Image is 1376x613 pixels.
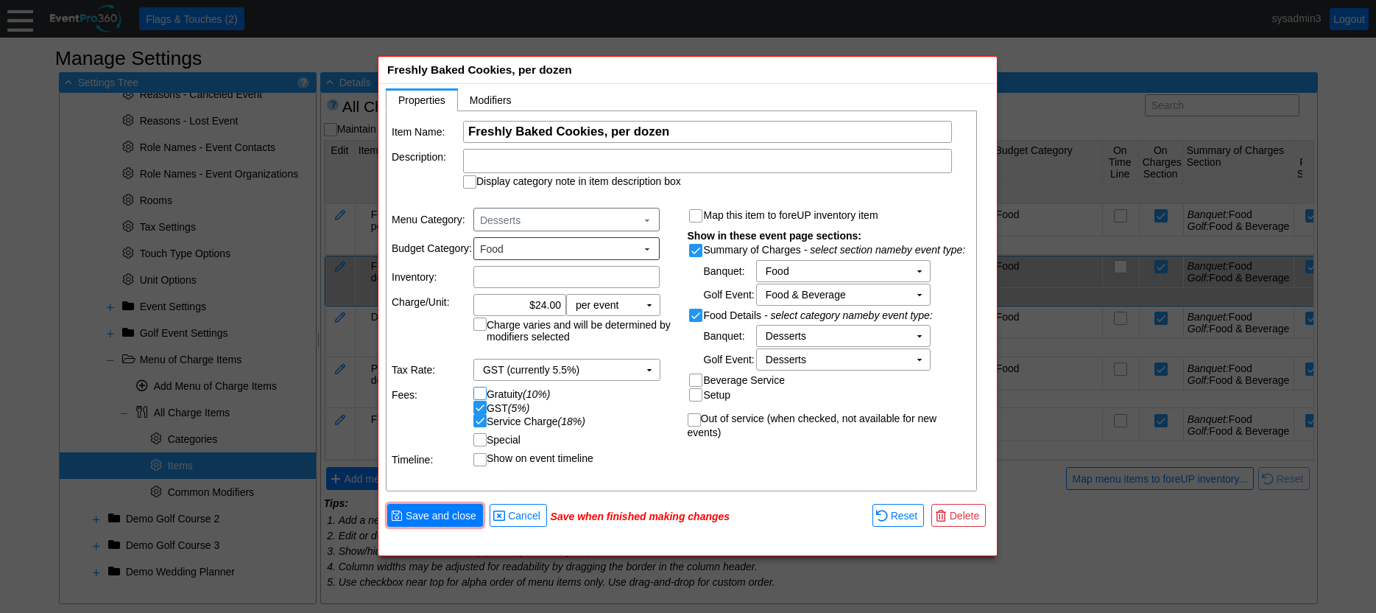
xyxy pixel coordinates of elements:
[804,244,965,256] span: - select section name :
[476,175,681,187] label: Display category note in item description box
[704,260,755,282] td: Banquet:
[688,230,862,242] span: Show in these event page sections:
[473,319,677,343] label: Charge varies and will be determined by modifiers selected
[398,94,445,106] span: Properties
[477,213,639,228] span: Desserts
[704,284,755,306] td: Golf Event:
[523,388,550,400] i: (10%)
[704,348,755,371] td: Golf Event:
[387,63,572,76] span: Freshly Baked Cookies, per dozen
[487,388,550,400] label: Gratuity
[688,413,937,438] label: Out of service (when checked, not available for new events)
[392,208,472,231] td: Menu Category:
[487,416,585,427] label: Service Charge
[766,287,846,302] span: Food & Beverage
[477,242,639,256] span: Food
[493,508,543,523] span: Cancel
[470,94,512,106] span: Modifiers
[392,387,472,427] td: Fees:
[392,266,472,288] td: Inventory:
[392,237,472,260] td: Budget Category:
[392,121,462,143] td: Item Name:
[704,325,755,347] td: Banquet:
[391,508,479,523] span: Save and close
[392,452,472,466] td: Timeline:
[392,294,472,353] td: Charge/Unit:
[403,508,479,523] span: Save and close
[508,402,530,414] i: (5%)
[704,209,878,221] span: Map this item to foreUP inventory item
[764,309,933,321] span: - select category name :
[551,511,869,522] div: Save when finished making changes
[483,362,579,377] span: GST (currently 5.5%)
[935,508,982,523] span: Delete
[557,416,585,427] i: (18%)
[704,309,762,321] label: Food Details
[392,359,472,381] td: Tax Rate:
[869,309,930,321] span: by event type
[505,508,543,523] span: Cancel
[690,210,705,225] input: Map this item to foreUP inventory item
[766,329,806,343] span: Desserts
[876,508,921,523] span: Reset
[487,452,593,464] label: Show on event timeline
[947,508,982,523] span: Delete
[576,298,618,312] span: per event
[704,389,731,401] label: Setup
[888,508,921,523] span: Reset
[766,352,806,367] span: Desserts
[477,211,653,227] span: Desserts
[766,264,789,279] span: Food
[704,374,786,386] label: Beverage Service
[477,241,653,256] span: Food
[487,433,521,446] td: Special
[487,402,529,414] label: GST
[704,244,801,256] label: Summary of Charges
[392,149,462,189] td: Description:
[901,244,962,256] span: by event type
